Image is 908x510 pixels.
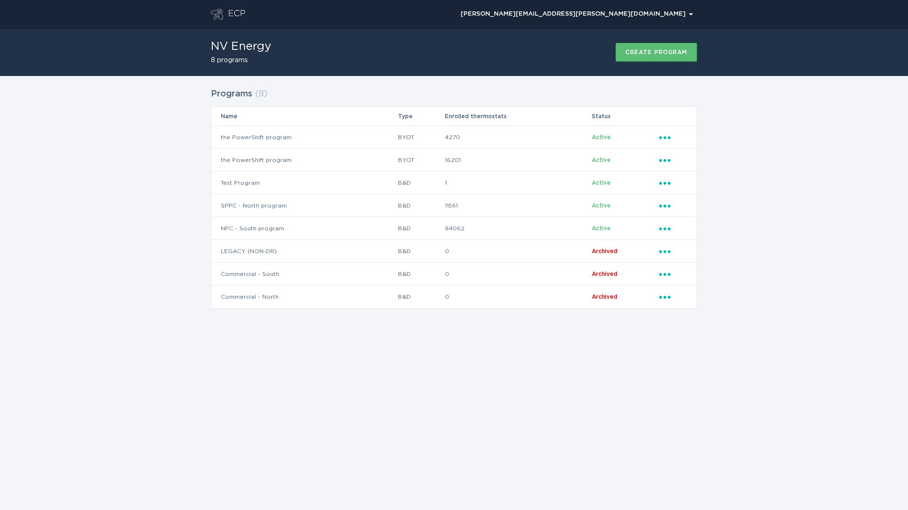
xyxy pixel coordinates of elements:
[659,155,687,165] div: Popover menu
[211,171,397,194] td: Test Program
[445,149,591,171] td: 16201
[211,149,397,171] td: the PowerShift program
[445,126,591,149] td: 4270
[397,285,445,308] td: B&D
[397,263,445,285] td: B&D
[445,194,591,217] td: 11561
[659,223,687,234] div: Popover menu
[211,263,397,285] td: Commercial - South
[211,217,697,240] tr: 3caaf8c9363d40c086ae71ab552dadaa
[397,149,445,171] td: BYOT
[659,292,687,302] div: Popover menu
[397,194,445,217] td: B&D
[659,178,687,188] div: Popover menu
[211,41,271,52] h1: NV Energy
[211,126,697,149] tr: 1fc7cf08bae64b7da2f142a386c1aedb
[397,240,445,263] td: B&D
[592,157,611,163] span: Active
[211,171,697,194] tr: 1d15b189bb4841f7a0043e8dad5f5fb7
[211,107,397,126] th: Name
[228,9,246,20] div: ECP
[659,200,687,211] div: Popover menu
[211,263,697,285] tr: d4842dc55873476caf04843bf39dc303
[397,171,445,194] td: B&D
[211,9,223,20] button: Go to dashboard
[592,248,617,254] span: Archived
[591,107,659,126] th: Status
[397,107,445,126] th: Type
[659,132,687,142] div: Popover menu
[211,149,697,171] tr: 3428cbea457e408cb7b12efa83831df3
[592,203,611,208] span: Active
[211,285,397,308] td: Commercial - North
[211,57,271,64] h2: 8 programs
[211,240,697,263] tr: 6ad4089a9ee14ed3b18f57c3ec8b7a15
[211,285,697,308] tr: 5753eebfd0614e638d7531d13116ea0c
[211,217,397,240] td: NPC - South program
[255,90,267,98] span: ( 8 )
[592,134,611,140] span: Active
[445,107,591,126] th: Enrolled thermostats
[211,194,397,217] td: SPPC - North program
[456,7,697,21] button: Open user account details
[211,240,397,263] td: LEGACY (NON-DR)
[615,43,697,62] button: Create program
[211,85,252,103] h2: Programs
[445,285,591,308] td: 0
[397,126,445,149] td: BYOT
[211,126,397,149] td: the PowerShift program
[659,269,687,279] div: Popover menu
[211,107,697,126] tr: Table Headers
[445,240,591,263] td: 0
[211,194,697,217] tr: a03e689f29a4448196f87c51a80861dc
[592,180,611,186] span: Active
[659,246,687,256] div: Popover menu
[592,226,611,231] span: Active
[397,217,445,240] td: B&D
[456,7,697,21] div: Popover menu
[445,263,591,285] td: 0
[445,171,591,194] td: 1
[461,11,693,17] div: [PERSON_NAME][EMAIL_ADDRESS][PERSON_NAME][DOMAIN_NAME]
[625,49,687,55] div: Create program
[592,294,617,300] span: Archived
[445,217,591,240] td: 84062
[592,271,617,277] span: Archived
